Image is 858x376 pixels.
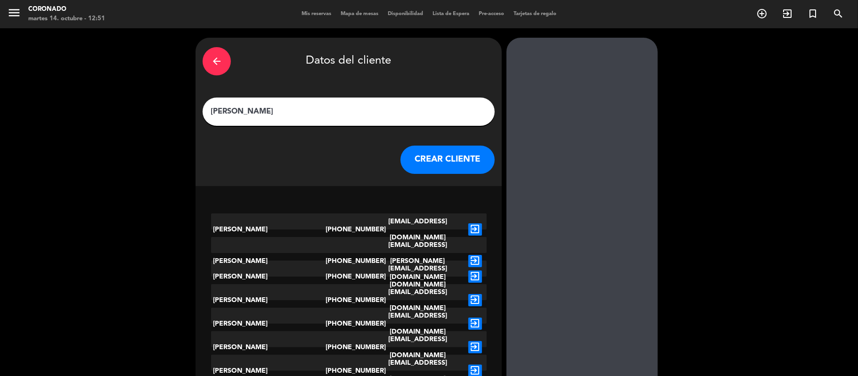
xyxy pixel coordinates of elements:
[211,56,222,67] i: arrow_back
[297,11,336,16] span: Mis reservas
[211,284,326,316] div: [PERSON_NAME]
[211,237,326,285] div: [PERSON_NAME]
[28,14,105,24] div: martes 14. octubre - 12:51
[372,308,464,340] div: [EMAIL_ADDRESS][DOMAIN_NAME]
[372,237,464,285] div: [EMAIL_ADDRESS][PERSON_NAME][DOMAIN_NAME]
[210,105,488,118] input: Escriba nombre, correo electrónico o número de teléfono...
[372,331,464,363] div: [EMAIL_ADDRESS][DOMAIN_NAME]
[372,213,464,245] div: [EMAIL_ADDRESS][DOMAIN_NAME]
[211,331,326,363] div: [PERSON_NAME]
[326,331,372,363] div: [PHONE_NUMBER]
[326,308,372,340] div: [PHONE_NUMBER]
[28,5,105,14] div: Coronado
[474,11,509,16] span: Pre-acceso
[833,8,844,19] i: search
[211,261,326,293] div: [PERSON_NAME]
[372,284,464,316] div: [EMAIL_ADDRESS][DOMAIN_NAME]
[807,8,818,19] i: turned_in_not
[383,11,428,16] span: Disponibilidad
[326,237,372,285] div: [PHONE_NUMBER]
[326,213,372,245] div: [PHONE_NUMBER]
[336,11,383,16] span: Mapa de mesas
[203,45,495,78] div: Datos del cliente
[468,270,482,283] i: exit_to_app
[509,11,561,16] span: Tarjetas de regalo
[468,294,482,306] i: exit_to_app
[468,255,482,267] i: exit_to_app
[372,261,464,293] div: [EMAIL_ADDRESS][DOMAIN_NAME]
[782,8,793,19] i: exit_to_app
[326,284,372,316] div: [PHONE_NUMBER]
[400,146,495,174] button: CREAR CLIENTE
[428,11,474,16] span: Lista de Espera
[211,213,326,245] div: [PERSON_NAME]
[7,6,21,23] button: menu
[7,6,21,20] i: menu
[211,308,326,340] div: [PERSON_NAME]
[468,223,482,236] i: exit_to_app
[756,8,768,19] i: add_circle_outline
[326,261,372,293] div: [PHONE_NUMBER]
[468,341,482,353] i: exit_to_app
[468,318,482,330] i: exit_to_app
